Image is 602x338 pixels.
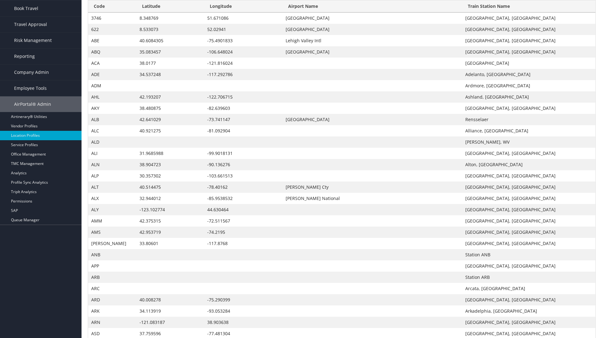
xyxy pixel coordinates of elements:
[462,170,595,182] td: [GEOGRAPHIC_DATA], [GEOGRAPHIC_DATA]
[462,283,595,294] td: Arcata, [GEOGRAPHIC_DATA]
[136,193,204,204] td: 32.944012
[136,305,204,317] td: 34.113919
[14,1,38,16] span: Book Travel
[88,125,136,136] td: ALC
[462,317,595,328] td: [GEOGRAPHIC_DATA], [GEOGRAPHIC_DATA]
[14,49,35,64] span: Reporting
[136,148,204,159] td: 31.9685988
[462,182,595,193] td: [GEOGRAPHIC_DATA], [GEOGRAPHIC_DATA]
[462,159,595,170] td: Alton, [GEOGRAPHIC_DATA]
[462,136,595,148] td: [PERSON_NAME], WV
[462,193,595,204] td: [GEOGRAPHIC_DATA], [GEOGRAPHIC_DATA]
[204,13,283,24] td: 51.671086
[88,58,136,69] td: ACA
[136,0,204,13] th: Latitude: activate to sort column ascending
[88,0,136,13] th: Code: activate to sort column descending
[136,46,204,58] td: 35.083457
[88,294,136,305] td: ARD
[204,0,283,13] th: Longitude: activate to sort column ascending
[136,170,204,182] td: 30.357302
[14,17,47,32] span: Travel Approval
[462,125,595,136] td: Alliance, [GEOGRAPHIC_DATA]
[462,114,595,125] td: Rensselaer
[204,305,283,317] td: -93.053284
[204,35,283,46] td: -75.4901833
[204,215,283,227] td: -72.511567
[88,272,136,283] td: ARB
[136,91,204,103] td: 42.193207
[204,125,283,136] td: -81.092904
[204,227,283,238] td: -74.2195
[462,227,595,238] td: [GEOGRAPHIC_DATA], [GEOGRAPHIC_DATA]
[88,182,136,193] td: ALT
[88,227,136,238] td: AMS
[88,80,136,91] td: ADM
[14,64,49,80] span: Company Admin
[204,182,283,193] td: -78.40162
[88,249,136,260] td: ANB
[136,69,204,80] td: 34.537248
[14,33,52,48] span: Risk Management
[462,305,595,317] td: Arkadelphia, [GEOGRAPHIC_DATA]
[204,159,283,170] td: -90.136276
[88,35,136,46] td: ABE
[462,103,595,114] td: [GEOGRAPHIC_DATA], [GEOGRAPHIC_DATA]
[88,238,136,249] td: [PERSON_NAME]
[88,13,136,24] td: 3746
[462,260,595,272] td: [GEOGRAPHIC_DATA], [GEOGRAPHIC_DATA]
[462,272,595,283] td: Station ARB
[462,58,595,69] td: [GEOGRAPHIC_DATA]
[136,125,204,136] td: 40.921275
[283,13,462,24] td: [GEOGRAPHIC_DATA]
[88,193,136,204] td: ALX
[462,35,595,46] td: [GEOGRAPHIC_DATA], [GEOGRAPHIC_DATA]
[204,114,283,125] td: -73.741147
[136,215,204,227] td: 42.375315
[136,103,204,114] td: 38.480875
[14,80,47,96] span: Employee Tools
[204,103,283,114] td: -82.639603
[462,294,595,305] td: [GEOGRAPHIC_DATA], [GEOGRAPHIC_DATA]
[88,260,136,272] td: APP
[88,283,136,294] td: ARC
[88,46,136,58] td: ABQ
[88,305,136,317] td: ARK
[88,103,136,114] td: AKY
[462,46,595,58] td: [GEOGRAPHIC_DATA], [GEOGRAPHIC_DATA]
[136,58,204,69] td: 38.0177
[204,148,283,159] td: -99.9018131
[283,182,462,193] td: [PERSON_NAME] Cty
[283,35,462,46] td: Lehigh Valley Intl
[462,249,595,260] td: Station ANB
[88,136,136,148] td: ALD
[136,182,204,193] td: 40.514475
[462,80,595,91] td: Ardmore, [GEOGRAPHIC_DATA]
[14,96,51,112] span: AirPortal® Admin
[462,13,595,24] td: [GEOGRAPHIC_DATA], [GEOGRAPHIC_DATA]
[136,204,204,215] td: -123.102774
[462,91,595,103] td: Ashland, [GEOGRAPHIC_DATA]
[204,58,283,69] td: -121.816024
[204,46,283,58] td: -106.648024
[88,24,136,35] td: 622
[88,148,136,159] td: ALI
[283,114,462,125] td: [GEOGRAPHIC_DATA]
[136,159,204,170] td: 38.904723
[136,114,204,125] td: 42.641029
[283,193,462,204] td: [PERSON_NAME] National
[462,215,595,227] td: [GEOGRAPHIC_DATA], [GEOGRAPHIC_DATA]
[88,170,136,182] td: ALP
[88,215,136,227] td: AMM
[88,69,136,80] td: ADE
[462,0,595,13] th: Train Station Name: activate to sort column ascending
[283,0,462,13] th: Airport Name: activate to sort column ascending
[462,204,595,215] td: [GEOGRAPHIC_DATA], [GEOGRAPHIC_DATA]
[136,238,204,249] td: 33.80601
[462,69,595,80] td: Adelanto, [GEOGRAPHIC_DATA]
[88,114,136,125] td: ALB
[204,204,283,215] td: 44.630464
[204,193,283,204] td: -85.9538532
[204,69,283,80] td: -117.292786
[136,35,204,46] td: 40.6084305
[136,13,204,24] td: 8.348769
